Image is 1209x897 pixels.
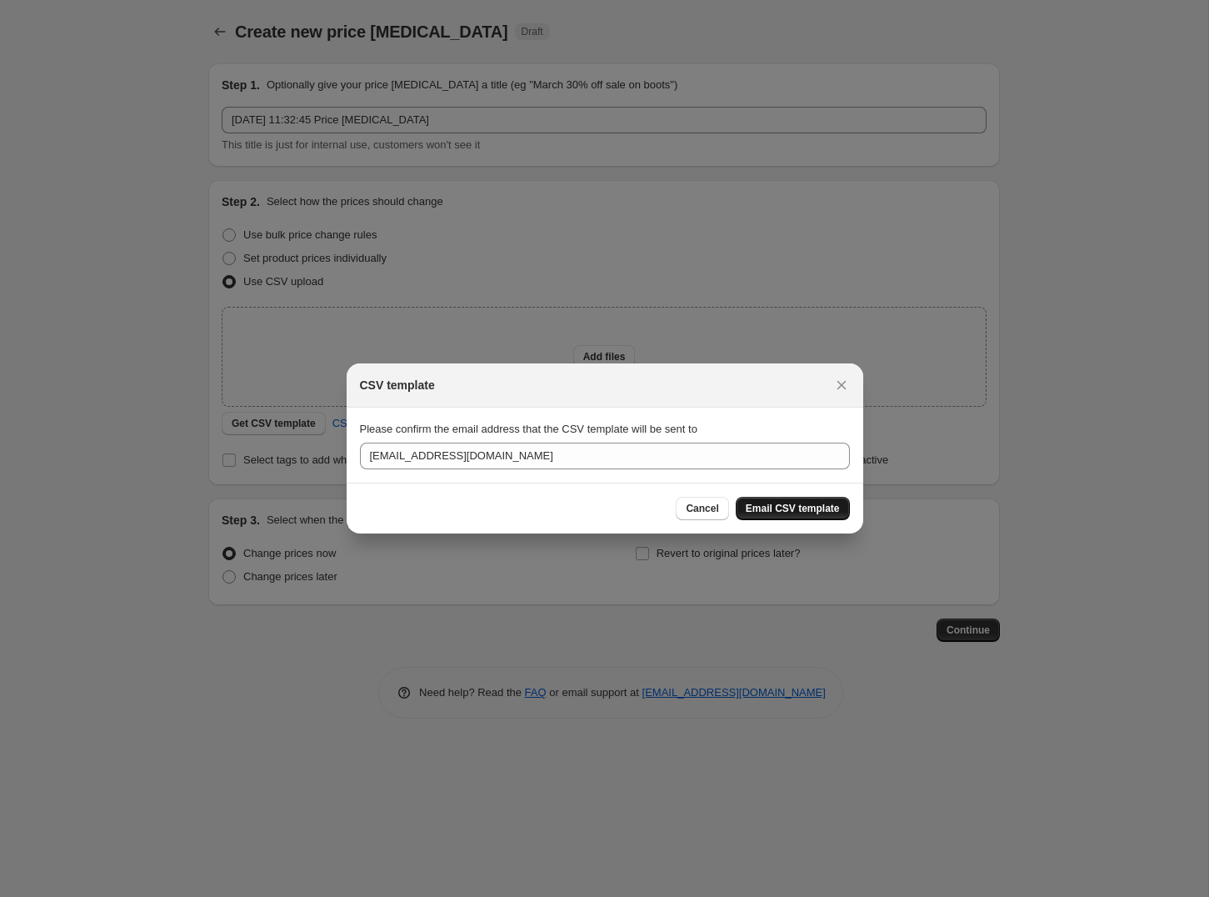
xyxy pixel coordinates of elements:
h2: CSV template [360,377,435,393]
span: Please confirm the email address that the CSV template will be sent to [360,423,697,435]
button: Close [830,373,853,397]
span: Email CSV template [746,502,840,515]
span: Cancel [686,502,718,515]
button: Cancel [676,497,728,520]
button: Email CSV template [736,497,850,520]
